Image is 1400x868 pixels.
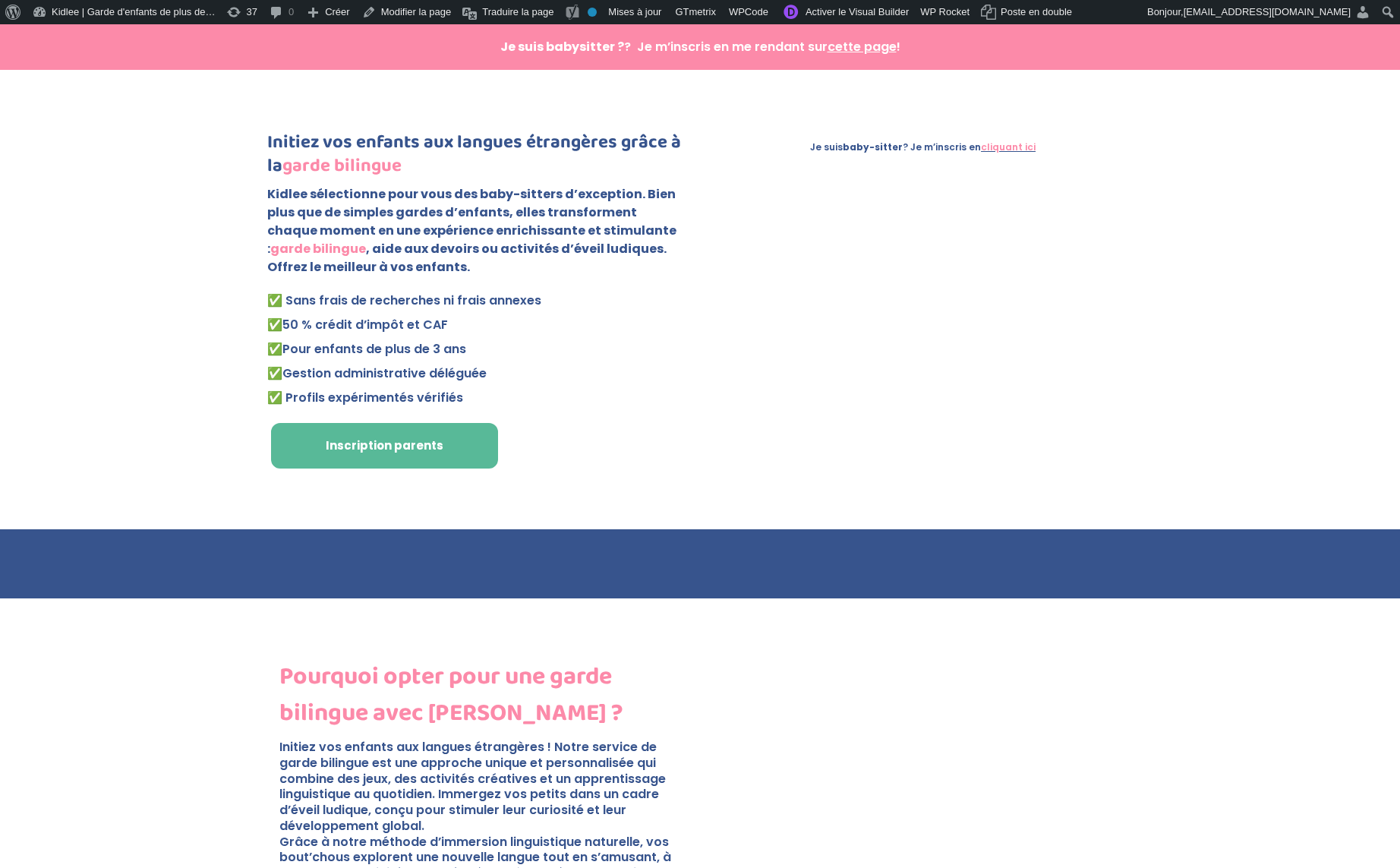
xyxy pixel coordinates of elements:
img: europe 1 [496,529,676,598]
span: ✅Gestion administrative déléguée [267,365,487,382]
p: Je suis ? Je m’inscris en [713,143,1133,152]
div: Pas d'indice [588,8,597,17]
strong: garde bilingue [282,151,402,181]
span: ✅ Sans frais de recherches ni frais annexes [267,292,541,309]
h2: Pourquoi opter pour une garde bilingue avec [PERSON_NAME] ? [279,659,687,740]
strong: garde bilingue [270,240,366,257]
p: ? Je m’inscris en me rendant sur ! [279,41,1121,53]
a: Inscription parents [271,423,498,469]
img: madame-figaro [267,529,448,598]
h1: Initiez vos enfants aux langues étrangères grâce à la [267,131,687,185]
strong: ✅ [267,316,282,333]
span: cette page [828,38,897,55]
img: les echos [952,529,1133,598]
img: marie claire [724,529,904,598]
img: Kidlee - Logo [279,85,393,115]
span: ✅ Profils expérimentés vérifiés [267,389,463,406]
strong: Je suis babysitter ? [500,38,624,55]
strong: baby-sitter [843,140,903,153]
strong: ✅ [267,340,282,358]
b: Kidlee sélectionne pour vous des baby-sitters d’exception. Bien plus que de simples gardes d’enfa... [267,185,676,276]
span: 50 % crédit d’impôt et CAF Pour enfants de plus de 3 ans [267,316,466,358]
span: [EMAIL_ADDRESS][DOMAIN_NAME] [1184,6,1351,17]
a: cliquant ici [981,140,1036,153]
